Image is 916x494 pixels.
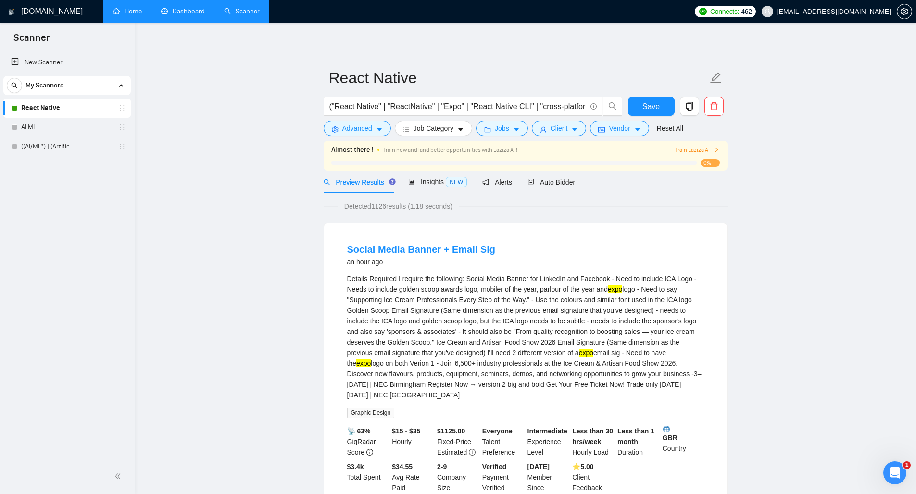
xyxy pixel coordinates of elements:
[570,426,615,457] div: Hourly Load
[764,8,771,15] span: user
[469,449,476,456] span: exclamation-circle
[526,461,571,493] div: Member Since
[571,126,578,133] span: caret-down
[495,123,509,134] span: Jobs
[532,121,587,136] button: userClientcaret-down
[6,31,57,51] span: Scanner
[345,461,390,493] div: Total Spent
[701,159,720,167] span: 0%
[883,461,906,484] iframe: Intercom live chat
[628,97,675,116] button: Save
[603,97,622,116] button: search
[634,126,641,133] span: caret-down
[457,126,464,133] span: caret-down
[661,426,706,457] div: Country
[392,463,413,470] b: $34.55
[570,461,615,493] div: Client Feedback
[11,53,123,72] a: New Scanner
[392,427,420,435] b: $15 - $35
[324,179,330,185] span: search
[414,123,453,134] span: Job Category
[347,408,395,418] span: Graphic Design
[482,463,507,470] b: Verified
[324,178,393,186] span: Preview Results
[347,427,371,435] b: 📡 63%
[704,97,724,116] button: delete
[3,53,131,72] li: New Scanner
[7,82,22,89] span: search
[590,121,649,136] button: idcardVendorcaret-down
[579,349,593,357] mark: expo
[395,121,472,136] button: barsJob Categorycaret-down
[113,7,142,15] a: homeHome
[114,471,124,481] span: double-left
[332,126,339,133] span: setting
[118,104,126,112] span: holder
[3,76,131,156] li: My Scanners
[7,78,22,93] button: search
[356,359,371,367] mark: expo
[540,126,547,133] span: user
[617,427,654,445] b: Less than 1 month
[403,126,410,133] span: bars
[388,177,397,186] div: Tooltip anchor
[345,426,390,457] div: GigRadar Score
[347,244,495,255] a: Social Media Banner + Email Sig
[437,427,465,435] b: $ 1125.00
[21,118,113,137] a: AI ML
[897,4,912,19] button: setting
[897,8,912,15] span: setting
[603,102,622,111] span: search
[903,461,911,469] span: 1
[324,121,391,136] button: settingAdvancedcaret-down
[435,461,480,493] div: Company Size
[710,6,739,17] span: Connects:
[8,4,15,20] img: logo
[329,100,586,112] input: Search Freelance Jobs...
[527,178,575,186] span: Auto Bidder
[329,66,708,90] input: Scanner name...
[663,426,704,442] b: GBR
[675,146,719,155] button: Train Laziza AI
[642,100,660,112] span: Save
[663,426,670,432] img: 🌐
[484,126,491,133] span: folder
[710,72,722,84] span: edit
[527,463,550,470] b: [DATE]
[347,256,495,268] div: an hour ago
[118,143,126,150] span: holder
[513,126,520,133] span: caret-down
[376,126,383,133] span: caret-down
[224,7,260,15] a: searchScanner
[435,426,480,457] div: Fixed-Price
[714,147,719,153] span: right
[338,201,459,211] span: Detected 1126 results (1.18 seconds)
[598,126,605,133] span: idcard
[572,463,593,470] b: ⭐️ 5.00
[437,463,447,470] b: 2-9
[615,426,661,457] div: Duration
[21,99,113,118] a: React Native
[118,123,126,131] span: holder
[476,121,528,136] button: folderJobscaret-down
[366,449,373,456] span: info-circle
[390,426,435,457] div: Hourly
[482,178,512,186] span: Alerts
[590,103,597,110] span: info-circle
[347,273,704,400] div: Details Required I require the following: Social Media Banner for LinkedIn and Facebook - Need to...
[480,461,526,493] div: Payment Verified
[680,97,699,116] button: copy
[572,427,613,445] b: Less than 30 hrs/week
[331,145,374,155] span: Almost there !
[161,7,205,15] a: dashboardDashboard
[741,6,752,17] span: 462
[408,178,467,185] span: Insights
[609,123,630,134] span: Vendor
[551,123,568,134] span: Client
[680,102,699,111] span: copy
[347,463,364,470] b: $ 3.4k
[408,178,415,185] span: area-chart
[897,8,912,15] a: setting
[482,427,513,435] b: Everyone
